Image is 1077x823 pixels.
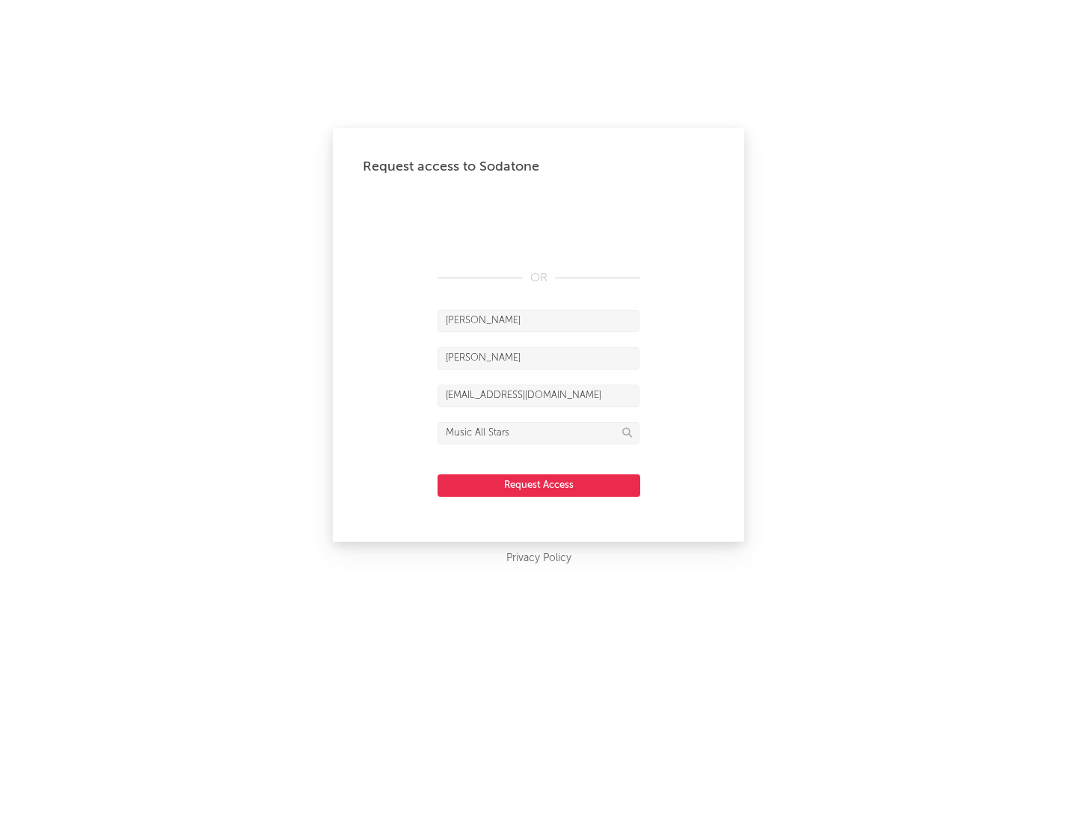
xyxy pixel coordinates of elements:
[438,474,640,497] button: Request Access
[438,385,639,407] input: Email
[438,347,639,370] input: Last Name
[438,310,639,332] input: First Name
[438,422,639,444] input: Division
[506,549,571,568] a: Privacy Policy
[363,158,714,176] div: Request access to Sodatone
[438,269,639,287] div: OR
